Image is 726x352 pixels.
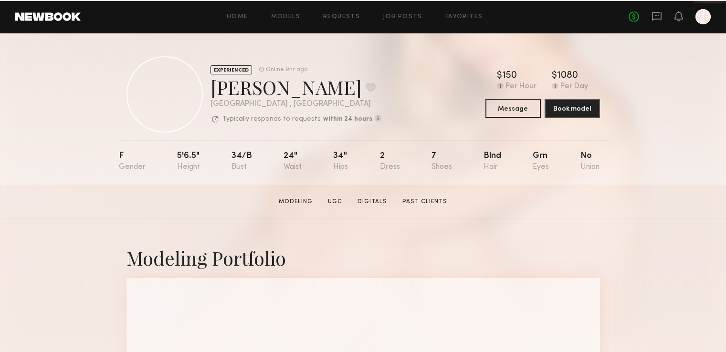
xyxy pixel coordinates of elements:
[284,152,302,171] div: 24"
[560,83,588,91] div: Per Day
[497,71,502,81] div: $
[266,67,307,73] div: Online 9hr ago
[333,152,348,171] div: 34"
[545,99,600,118] button: Book model
[485,99,541,118] button: Message
[222,116,321,123] p: Typically responds to requests
[502,71,517,81] div: 150
[383,14,422,20] a: Job Posts
[126,245,600,270] div: Modeling Portfolio
[275,197,316,206] a: Modeling
[552,71,557,81] div: $
[399,197,451,206] a: Past Clients
[210,65,252,74] div: EXPERIENCED
[177,152,200,171] div: 5'6.5"
[533,152,549,171] div: Grn
[323,14,360,20] a: Requests
[580,152,600,171] div: No
[227,14,248,20] a: Home
[505,83,537,91] div: Per Hour
[380,152,400,171] div: 2
[271,14,300,20] a: Models
[354,197,391,206] a: Digitals
[324,197,346,206] a: UGC
[695,9,711,24] a: J
[431,152,452,171] div: 7
[210,74,381,100] div: [PERSON_NAME]
[484,152,501,171] div: Blnd
[119,152,146,171] div: F
[210,100,381,108] div: [GEOGRAPHIC_DATA] , [GEOGRAPHIC_DATA]
[557,71,578,81] div: 1080
[231,152,252,171] div: 34/b
[445,14,483,20] a: Favorites
[323,116,372,123] b: within 24 hours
